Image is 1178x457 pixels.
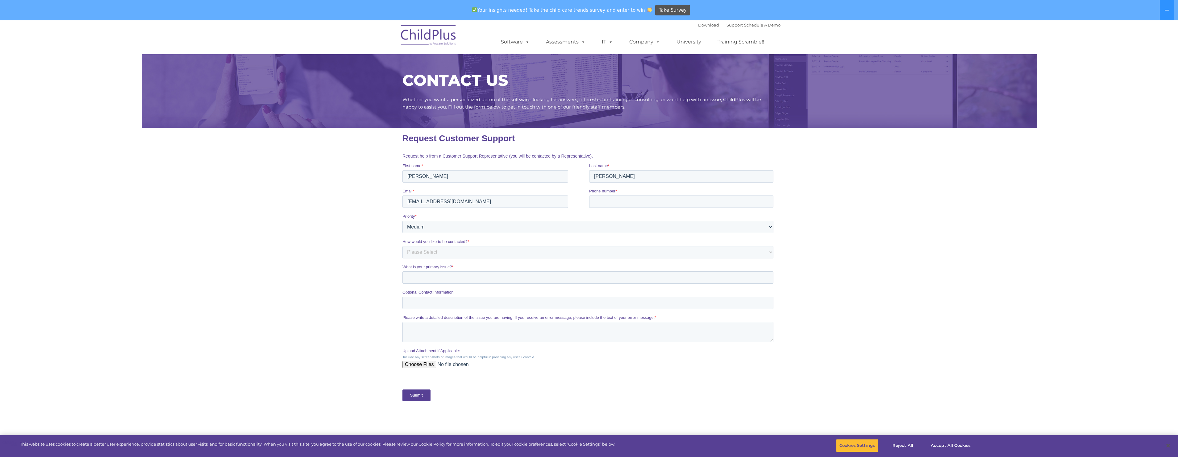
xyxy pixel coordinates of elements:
[596,36,619,48] a: IT
[402,71,508,90] span: CONTACT US
[647,7,652,12] img: 👏
[623,36,666,48] a: Company
[472,7,477,12] img: ✅
[470,4,655,16] span: Your insights needed! Take the child care trends survey and enter to win!
[744,23,780,27] a: Schedule A Demo
[398,21,460,51] img: ChildPlus by Procare Solutions
[655,5,690,16] a: Take Survey
[540,36,592,48] a: Assessments
[402,97,761,110] span: Whether you want a personalized demo of the software, looking for answers, interested in training...
[670,36,707,48] a: University
[495,36,536,48] a: Software
[726,23,743,27] a: Support
[836,439,878,452] button: Cookies Settings
[927,439,974,452] button: Accept All Cookies
[698,23,780,27] font: |
[884,439,922,452] button: Reject All
[711,36,770,48] a: Training Scramble!!
[659,5,687,16] span: Take Survey
[20,441,615,447] div: This website uses cookies to create a better user experience, provide statistics about user visit...
[698,23,719,27] a: Download
[402,128,776,407] iframe: Form 0
[1161,439,1175,452] button: Close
